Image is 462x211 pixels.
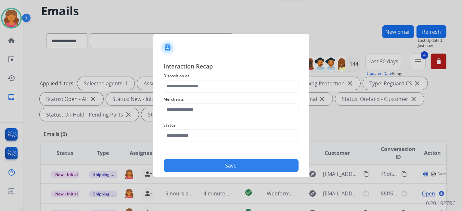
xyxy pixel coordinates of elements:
p: 0.20.1027RC [426,199,456,207]
span: Interaction Recap [164,62,299,72]
img: contactIcon [160,40,175,56]
img: contact-recap-line.svg [164,150,299,150]
span: Status [164,121,299,129]
span: Disposition as [164,72,299,80]
button: Save [164,159,299,172]
span: Merchants [164,95,299,103]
